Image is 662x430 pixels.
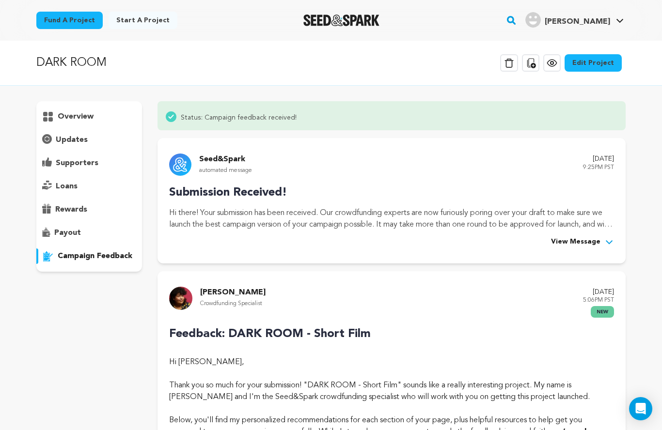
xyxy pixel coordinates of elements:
span: Status: Campaign feedback received! [181,111,297,123]
button: updates [36,132,142,148]
a: Seed&Spark Homepage [303,15,379,26]
span: Timothy T.'s Profile [523,10,626,31]
button: loans [36,179,142,194]
button: overview [36,109,142,124]
p: [DATE] [583,154,614,165]
span: new [591,306,614,318]
button: rewards [36,202,142,217]
a: Timothy T.'s Profile [523,10,626,28]
a: Start a project [109,12,177,29]
div: Open Intercom Messenger [629,397,652,420]
p: DARK ROOM [36,54,107,72]
p: Seed&Spark [199,154,252,165]
p: [DATE] [583,287,614,298]
p: automated message [199,165,252,176]
p: 5:06PM PST [583,295,614,306]
img: 9732bf93d350c959.jpg [169,287,192,310]
p: Hi there! Your submission has been received. Our crowdfunding experts are now furiously poring ov... [169,207,614,230]
img: user.png [525,12,541,28]
a: Fund a project [36,12,103,29]
button: supporters [36,155,142,171]
div: Hi [PERSON_NAME], Thank you so much for your submission! "DARK ROOM - Short Film" sounds like a r... [169,356,614,403]
button: View Message [551,236,614,248]
p: loans [56,181,78,192]
p: supporters [56,157,98,169]
button: payout [36,225,142,241]
p: payout [54,227,81,239]
p: Submission Received! [169,184,614,201]
p: 9:25PM PST [583,162,614,173]
p: [PERSON_NAME] [200,287,266,298]
p: updates [56,134,88,146]
p: rewards [55,204,87,215]
div: Timothy T.'s Profile [525,12,610,28]
p: Feedback: DARK ROOM - Short Film [169,325,614,343]
img: Seed&Spark Logo Dark Mode [303,15,379,26]
span: [PERSON_NAME] [545,18,610,26]
button: campaign feedback [36,248,142,264]
span: View Message [551,236,600,248]
p: overview [58,111,94,123]
p: campaign feedback [58,250,132,262]
a: Edit Project [565,54,622,72]
p: Crowdfunding Specialist [200,298,266,309]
